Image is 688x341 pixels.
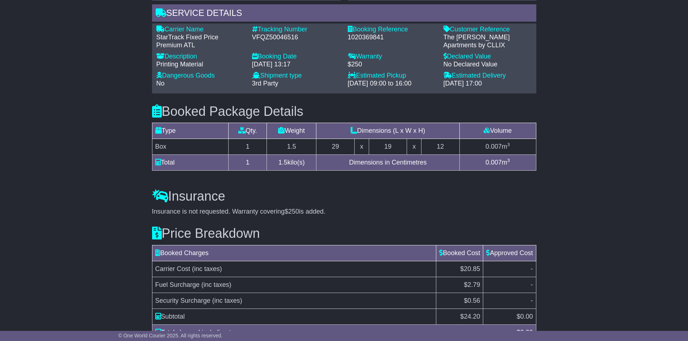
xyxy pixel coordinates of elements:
[118,333,223,338] span: © One World Courier 2025. All rights reserved.
[483,309,536,324] td: $
[155,265,190,272] span: Carrier Cost
[156,72,245,80] div: Dangerous Goods
[513,328,536,337] div: $
[156,61,245,69] div: Printing Material
[267,139,316,155] td: 1.5
[369,139,407,155] td: 19
[464,313,480,320] span: 24.20
[316,139,355,155] td: 29
[348,72,436,80] div: Estimated Pickup
[485,159,502,166] span: 0.007
[152,139,229,155] td: Box
[348,80,436,88] div: [DATE] 09:00 to 16:00
[267,123,316,139] td: Weight
[267,155,316,171] td: kilo(s)
[348,34,436,41] div: 1020369841
[229,139,267,155] td: 1
[316,123,459,139] td: Dimensions (L x W x H)
[443,61,532,69] div: No Declared Value
[202,281,232,288] span: (inc taxes)
[531,281,533,288] span: -
[155,281,200,288] span: Fuel Surcharge
[421,139,459,155] td: 12
[436,245,483,261] td: Booked Cost
[252,61,341,69] div: [DATE] 13:17
[252,72,341,80] div: Shipment type
[156,26,245,34] div: Carrier Name
[152,309,436,324] td: Subtotal
[348,61,436,69] div: $250
[464,297,480,304] span: $0.56
[152,226,536,241] h3: Price Breakdown
[152,328,513,337] div: Total charged including taxes
[152,4,536,24] div: Service Details
[531,297,533,304] span: -
[407,139,421,155] td: x
[152,123,229,139] td: Type
[443,53,532,61] div: Declared Value
[459,139,536,155] td: m
[192,265,222,272] span: (inc taxes)
[152,155,229,171] td: Total
[229,123,267,139] td: Qty.
[485,143,502,150] span: 0.007
[520,313,533,320] span: 0.00
[443,34,532,49] div: The [PERSON_NAME] Apartments by CLLIX
[155,297,211,304] span: Security Surcharge
[520,329,533,336] span: 0.00
[459,155,536,171] td: m
[252,80,278,87] span: 3rd Party
[443,72,532,80] div: Estimated Delivery
[464,281,480,288] span: $2.79
[459,123,536,139] td: Volume
[152,104,536,119] h3: Booked Package Details
[316,155,459,171] td: Dimensions in Centimetres
[252,53,341,61] div: Booking Date
[443,80,532,88] div: [DATE] 17:00
[156,80,165,87] span: No
[436,309,483,324] td: $
[443,26,532,34] div: Customer Reference
[285,208,299,215] span: $250
[252,34,341,41] div: VFQZ50046516
[507,142,510,147] sup: 3
[156,53,245,61] div: Description
[156,34,245,49] div: StarTrack Fixed Price Premium ATL
[252,26,341,34] div: Tracking Number
[212,297,242,304] span: (inc taxes)
[483,245,536,261] td: Approved Cost
[278,159,287,166] span: 1.5
[152,208,536,216] div: Insurance is not requested. Warranty covering is added.
[507,158,510,163] sup: 3
[348,53,436,61] div: Warranty
[348,26,436,34] div: Booking Reference
[531,265,533,272] span: -
[152,245,436,261] td: Booked Charges
[355,139,369,155] td: x
[460,265,480,272] span: $20.85
[152,189,536,204] h3: Insurance
[229,155,267,171] td: 1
